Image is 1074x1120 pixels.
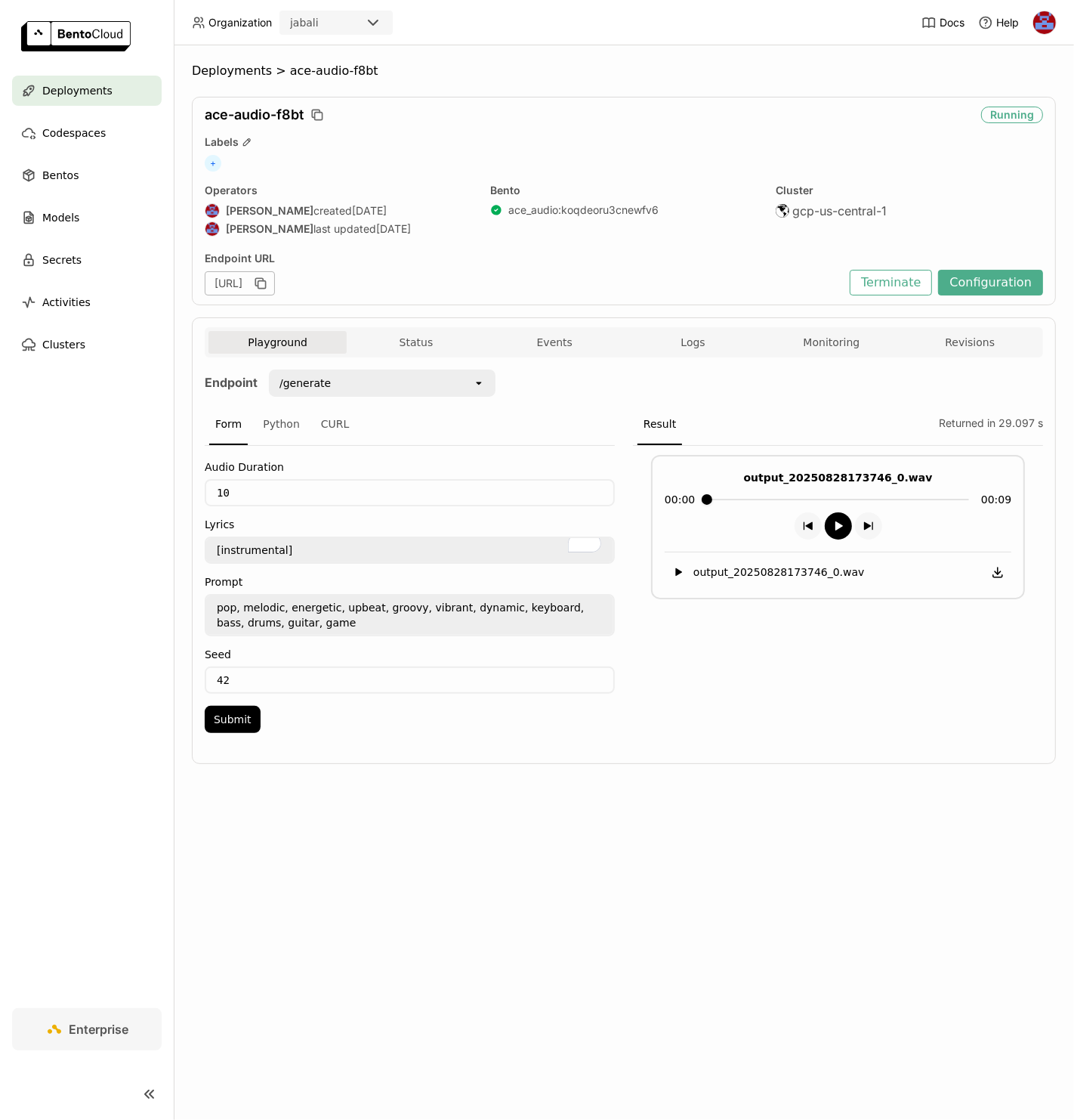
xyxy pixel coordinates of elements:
svg: open [473,377,485,389]
a: Activities [12,287,162,317]
div: last updated [205,221,472,237]
div: Operators [205,184,472,197]
span: Enterprise [69,1022,129,1037]
label: Seed [205,648,615,661]
div: /generate [279,376,331,391]
span: Codespaces [42,124,106,142]
nav: Breadcrumbs navigation [192,63,1056,79]
div: button group [662,512,1014,540]
h4: output_20250828173746_0.wav [665,469,1011,487]
label: Lyrics [205,518,615,531]
div: Endpoint URL [205,252,842,265]
button: Revisions [901,331,1039,354]
strong: [PERSON_NAME] [226,204,313,218]
span: Secrets [42,251,82,269]
a: Clusters [12,330,162,360]
span: Deployments [42,82,113,100]
div: CURL [315,404,356,445]
div: created [205,203,472,218]
span: Organization [208,16,272,29]
textarea: To enrich screen reader interactions, please activate Accessibility in Grammarly extension settings [206,538,613,562]
a: Bentos [12,160,162,190]
span: output_20250828173746_0.wav [693,566,983,578]
img: logo [21,21,131,51]
div: jabali [290,15,319,30]
div: Returned in 29.097 s [933,404,1043,445]
img: Jhonatan Oliveira [1033,11,1056,34]
a: Models [12,203,162,233]
span: gcp-us-central-1 [792,203,887,218]
img: Jhonatan Oliveira [205,204,219,218]
span: [DATE] [376,222,411,236]
span: Bentos [42,166,79,184]
input: Selected /generate. [332,376,334,391]
label: Prompt [205,576,615,588]
img: Jhonatan Oliveira [205,222,219,236]
span: ace-audio-f8bt [205,107,304,123]
span: Activities [42,293,91,311]
strong: Endpoint [205,375,258,390]
div: [URL] [205,271,275,295]
a: Codespaces [12,118,162,148]
div: Result [637,404,682,445]
a: Deployments [12,76,162,106]
button: Monitoring [762,331,900,354]
div: Labels [205,135,1043,149]
label: Audio Duration [205,461,615,473]
textarea: pop, melodic, energetic, upbeat, groovy, vibrant, dynamic, keyboard, bass, drums, guitar, game [206,596,613,635]
a: Secrets [12,245,162,275]
div: Running [981,107,1043,123]
a: Enterprise [12,1008,162,1050]
button: Terminate [850,270,932,295]
button: Configuration [938,270,1043,295]
span: Models [42,209,79,227]
div: Bento [490,184,758,197]
div: 00:09 [981,493,1011,506]
span: Docs [940,16,964,29]
a: ace_audio:koqdeoru3cnewfv6 [508,203,659,217]
div: 00:00 [665,493,695,506]
span: Clusters [42,336,85,354]
div: Help [978,15,1019,30]
strong: [PERSON_NAME] [226,222,313,236]
span: > [272,63,290,79]
button: Playground [208,331,347,354]
button: Events [486,331,624,354]
span: ace-audio-f8bt [290,63,378,79]
input: Selected jabali. [320,16,322,31]
span: [DATE] [352,204,387,218]
a: Docs [921,15,964,30]
span: + [205,155,221,172]
div: Form [209,404,248,445]
span: Help [996,16,1019,29]
button: Status [347,331,485,354]
span: Logs [681,336,705,349]
div: Cluster [776,184,1043,197]
button: Submit [205,706,261,733]
span: Deployments [192,63,272,79]
div: Python [257,404,306,445]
